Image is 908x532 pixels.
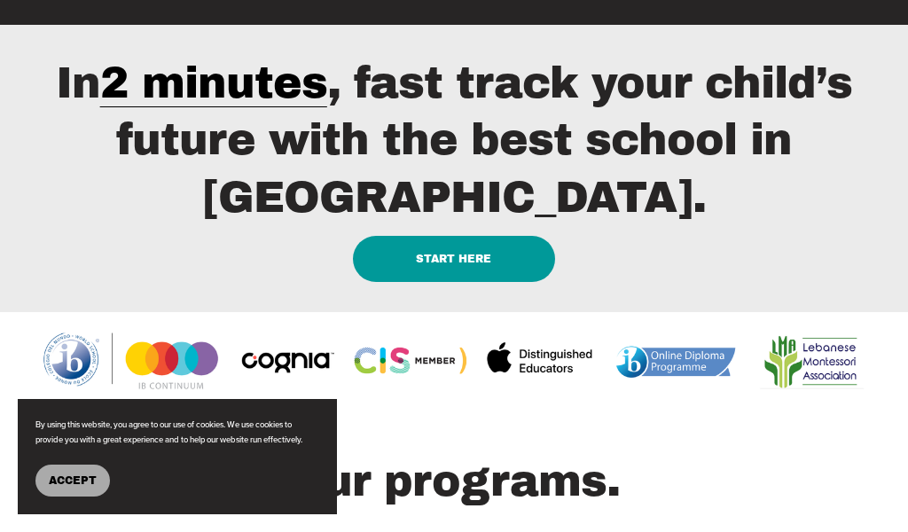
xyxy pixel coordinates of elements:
a: START HERE [353,236,554,282]
p: By using this website, you agree to our use of cookies. We use cookies to provide you with a grea... [35,417,319,447]
section: Cookie banner [18,399,337,514]
span: Accept [49,474,97,487]
h2: In , fast track your child’s future with the best school in [GEOGRAPHIC_DATA]. [36,55,872,227]
button: Accept [35,465,110,497]
p: Our programs. [36,442,872,520]
a: 2 minutes [100,59,327,106]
